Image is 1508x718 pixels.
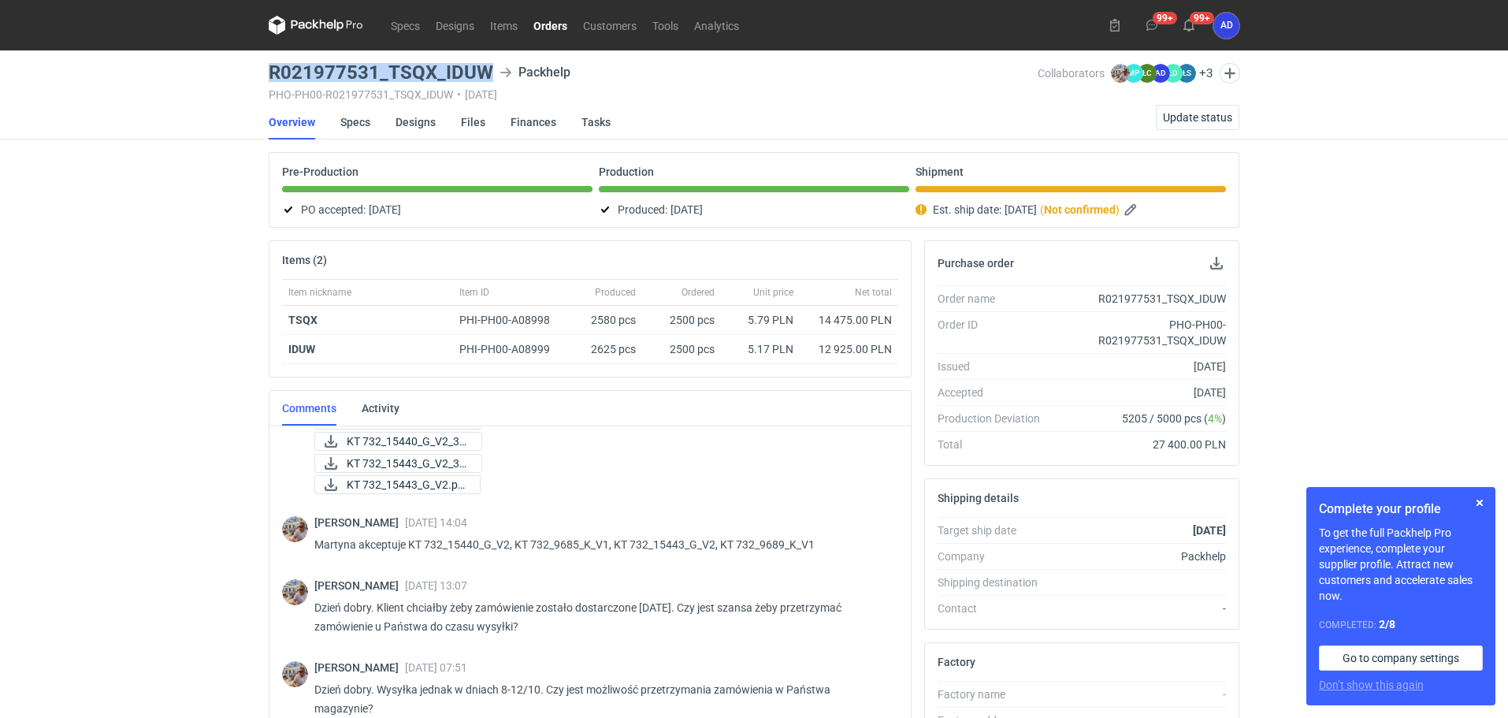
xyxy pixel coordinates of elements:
span: Collaborators [1038,67,1105,80]
button: Edit collaborators [1220,63,1240,84]
a: Specs [340,105,370,140]
span: Unit price [753,286,793,299]
div: PHO-PH00-R021977531_TSQX_IDUW [DATE] [269,88,1038,101]
span: [PERSON_NAME] [314,579,405,592]
div: R021977531_TSQX_IDUW [1053,291,1226,307]
a: Comments [282,391,336,426]
button: 99+ [1176,13,1202,38]
div: Accepted [938,385,1053,400]
p: Pre-Production [282,166,358,178]
em: ) [1116,203,1120,216]
em: ( [1040,203,1044,216]
span: [DATE] 07:51 [405,661,467,674]
span: 4% [1208,412,1222,425]
div: PHI-PH00-A08998 [459,312,565,328]
h1: Complete your profile [1319,500,1483,519]
div: 12 925.00 PLN [806,341,892,357]
div: Order name [938,291,1053,307]
figcaption: ŁD [1164,64,1183,83]
span: [DATE] [670,200,703,219]
button: Download PO [1207,254,1226,273]
figcaption: ŁS [1177,64,1196,83]
div: Shipping destination [938,575,1053,590]
h2: Purchase order [938,257,1014,270]
a: Tools [644,16,686,35]
button: Edit estimated shipping date [1123,200,1142,219]
div: [DATE] [1053,359,1226,374]
a: Tasks [581,105,611,140]
figcaption: MP [1124,64,1143,83]
span: 5205 / 5000 pcs ( ) [1122,411,1226,426]
a: Activity [362,391,399,426]
img: Michał Palasek [282,661,308,687]
a: Go to company settings [1319,645,1483,671]
p: Shipment [916,166,964,178]
span: Produced [595,286,636,299]
div: 14 475.00 PLN [806,312,892,328]
span: [DATE] [1005,200,1037,219]
h2: Factory [938,656,975,668]
a: Designs [428,16,482,35]
div: [DATE] [1053,385,1226,400]
a: Items [482,16,526,35]
div: Factory name [938,686,1053,702]
span: [PERSON_NAME] [314,516,405,529]
p: Martyna akceptuje KT 732_15440_G_V2, KT 732_9685_K_V1, KT 732_15443_G_V2, KT 732_9689_K_V1 [314,535,886,554]
button: AD [1213,13,1239,39]
img: Michał Palasek [282,516,308,542]
div: Packhelp [500,63,570,82]
p: Dzień dobry. Klient chciałby żeby zamówienie zostało dostarczone [DATE]. Czy jest szansa żeby prz... [314,598,886,636]
figcaption: ŁC [1138,64,1157,83]
svg: Packhelp Pro [269,16,363,35]
div: Packhelp [1053,549,1226,564]
div: PHI-PH00-A08999 [459,341,565,357]
a: Analytics [686,16,747,35]
div: - [1053,686,1226,702]
div: KT 732_15443_G_V2_3D.JPG [314,454,472,473]
div: Production Deviation [938,411,1053,426]
a: KT 732_15440_G_V2_3D... [314,432,482,451]
div: Produced: [599,200,909,219]
div: 2580 pcs [571,306,642,335]
span: [DATE] 14:04 [405,516,467,529]
span: [DATE] 13:07 [405,579,467,592]
div: Order ID [938,317,1053,348]
span: • [457,88,461,101]
div: Anita Dolczewska [1213,13,1239,39]
div: Issued [938,359,1053,374]
div: Est. ship date: [916,200,1226,219]
span: Item nickname [288,286,351,299]
a: KT 732_15443_G_V2_3D... [314,454,482,473]
strong: IDUW [288,343,315,355]
button: +3 [1199,66,1213,80]
strong: [DATE] [1193,524,1226,537]
button: Update status [1156,105,1239,130]
div: 2500 pcs [642,306,721,335]
img: Michał Palasek [282,579,308,605]
a: Designs [396,105,436,140]
h3: R021977531_TSQX_IDUW [269,63,493,82]
span: KT 732_15443_G_V2_3D... [347,455,469,472]
figcaption: AD [1151,64,1170,83]
h2: Items (2) [282,254,327,266]
div: Company [938,549,1053,564]
span: Ordered [682,286,715,299]
span: KT 732_15443_G_V2.pd... [347,476,467,493]
strong: 2 / 8 [1379,618,1395,631]
p: Dzień dobry. Wysyłka jednak w dniach 8-12/10. Czy jest możliwość przetrzymania zamówienia w Państ... [314,680,886,718]
h2: Shipping details [938,492,1019,504]
div: 5.17 PLN [727,341,793,357]
p: To get the full Packhelp Pro experience, complete your supplier profile. Attract new customers an... [1319,525,1483,604]
strong: TSQX [288,314,318,326]
a: Finances [511,105,556,140]
a: Orders [526,16,575,35]
img: Michał Palasek [1111,64,1130,83]
span: KT 732_15440_G_V2_3D... [347,433,469,450]
div: Contact [938,601,1053,616]
span: [DATE] [369,200,401,219]
div: 2625 pcs [571,335,642,364]
div: PHO-PH00-R021977531_TSQX_IDUW [1053,317,1226,348]
span: [PERSON_NAME] [314,661,405,674]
